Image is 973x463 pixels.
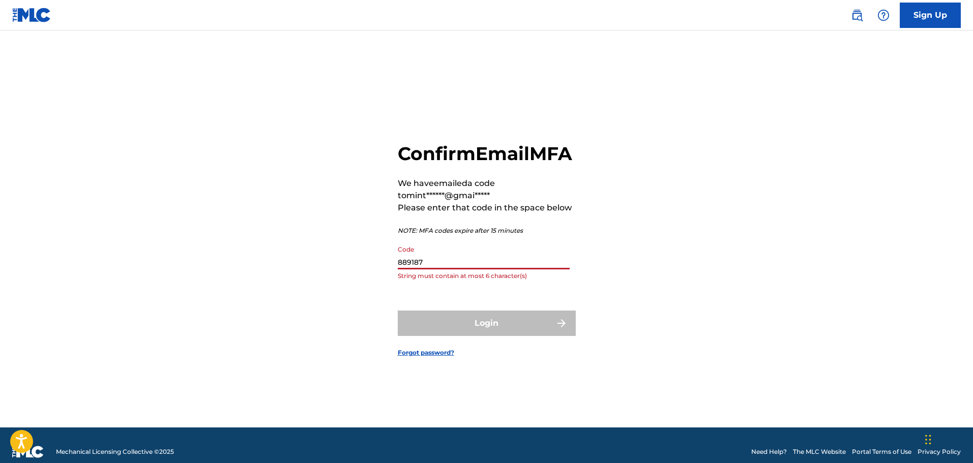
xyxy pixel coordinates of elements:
[851,9,863,21] img: search
[398,142,576,165] h2: Confirm Email MFA
[922,414,973,463] iframe: Chat Widget
[12,8,51,22] img: MLC Logo
[398,271,570,281] p: String must contain at most 6 character(s)
[925,424,931,455] div: Drag
[847,5,867,25] a: Public Search
[877,9,890,21] img: help
[398,226,576,235] p: NOTE: MFA codes expire after 15 minutes
[873,5,894,25] div: Help
[852,447,911,456] a: Portal Terms of Use
[793,447,846,456] a: The MLC Website
[398,202,576,214] p: Please enter that code in the space below
[751,447,787,456] a: Need Help?
[900,3,961,28] a: Sign Up
[398,348,454,357] a: Forgot password?
[56,447,174,456] span: Mechanical Licensing Collective © 2025
[12,446,44,458] img: logo
[918,447,961,456] a: Privacy Policy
